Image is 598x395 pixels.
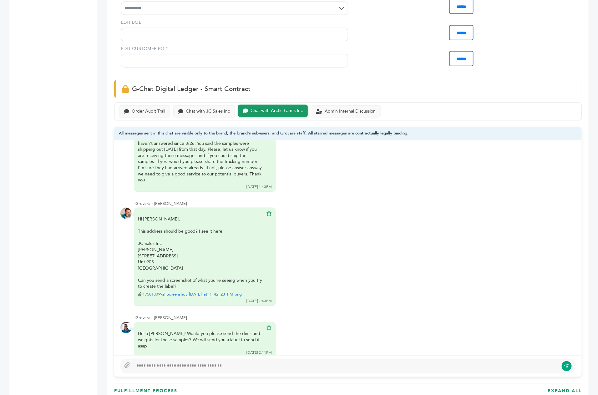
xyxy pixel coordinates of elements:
label: EDIT BOL [121,19,348,26]
div: This address should be good? I see it here [138,229,263,235]
div: Grovara - [PERSON_NAME] [135,315,575,321]
div: Chat with JC Sales Inc [186,109,230,114]
div: Hi [PERSON_NAME], [138,216,263,298]
div: All messages sent in this chat are visible only to the brand, the brand's sub-users, and Grovara ... [114,127,582,141]
span: G-Chat Digital Ledger - Smart Contract [132,84,251,94]
h3: EXPAND ALL [548,388,582,394]
div: Grovara - [PERSON_NAME] [135,201,575,206]
div: [DATE] 2:11PM [246,350,272,356]
div: Chat with Arctic Farms Inc [251,108,303,114]
div: [GEOGRAPHIC_DATA] [138,266,263,272]
div: Order Audit Trail [132,109,165,114]
label: EDIT CUSTOMER PO # [121,46,348,52]
div: [DATE] 1:43PM [246,299,272,304]
div: Can you send a screenshot of what you're seeing when you try to create the label? [138,278,263,290]
div: Hello [PERSON_NAME]! Would you please send the dims and weights for these samples? We will send y... [138,331,263,349]
div: Unt 905 [138,259,263,266]
div: Admin Internal Discussion [325,109,376,114]
div: Hello [PERSON_NAME]. We are worried about you. You haven't answered since 8/26. You said the samp... [138,134,263,183]
div: [STREET_ADDRESS] [138,253,263,260]
h3: FULFILLMENT PROCESS [114,388,177,394]
div: JC Sales Inc [138,241,263,247]
a: 1758130992_Screenshot_[DATE]_at_1_42_23_PM.png [143,292,242,297]
div: [PERSON_NAME] [138,247,263,253]
div: [DATE] 1:43PM [246,184,272,190]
